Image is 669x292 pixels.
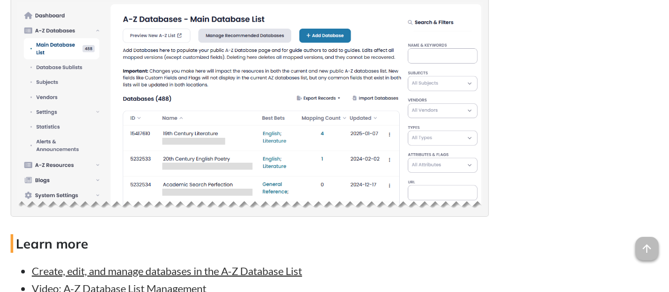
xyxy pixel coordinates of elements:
[635,238,658,251] a: arrow_upward
[11,234,489,253] h4: Learn more
[635,237,658,260] span: arrow_upward
[32,264,302,277] a: Create, edit, and manage databases in the A-Z Database List
[16,2,483,211] img: Managing the AZ list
